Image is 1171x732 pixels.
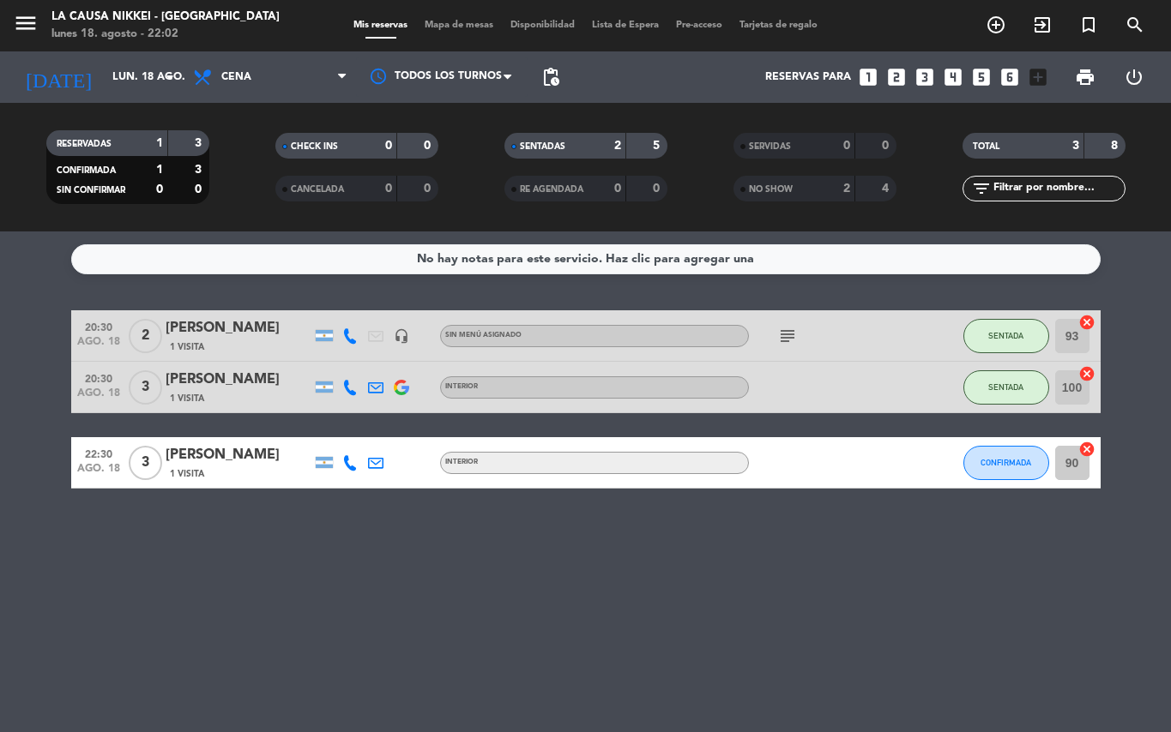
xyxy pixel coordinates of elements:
[1078,15,1099,35] i: turned_in_not
[385,183,392,195] strong: 0
[57,186,125,195] span: SIN CONFIRMAR
[731,21,826,30] span: Tarjetas de regalo
[77,316,120,336] span: 20:30
[942,66,964,88] i: looks_4
[221,71,251,83] span: Cena
[970,66,993,88] i: looks_5
[1075,67,1096,87] span: print
[1027,66,1049,88] i: add_box
[843,140,850,152] strong: 0
[166,317,311,339] div: [PERSON_NAME]
[445,332,522,339] span: Sin menú asignado
[749,142,791,151] span: SERVIDAS
[424,140,434,152] strong: 0
[13,10,39,36] i: menu
[885,66,908,88] i: looks_two
[291,185,344,194] span: CANCELADA
[156,183,163,195] strong: 0
[416,21,502,30] span: Mapa de mesas
[999,66,1021,88] i: looks_6
[963,446,1049,480] button: CONFIRMADA
[129,446,162,480] span: 3
[170,467,204,481] span: 1 Visita
[882,183,892,195] strong: 4
[156,164,163,176] strong: 1
[160,67,180,87] i: arrow_drop_down
[843,183,850,195] strong: 2
[77,368,120,387] span: 20:30
[882,140,892,152] strong: 0
[986,15,1006,35] i: add_circle_outline
[77,336,120,356] span: ago. 18
[77,463,120,483] span: ago. 18
[129,370,162,405] span: 3
[166,444,311,466] div: [PERSON_NAME]
[1072,140,1079,152] strong: 3
[667,21,731,30] span: Pre-acceso
[502,21,583,30] span: Disponibilidad
[170,392,204,405] span: 1 Visita
[1111,140,1121,152] strong: 8
[394,380,409,395] img: google-logo.png
[13,10,39,42] button: menu
[614,140,621,152] strong: 2
[394,328,409,344] i: headset_mic
[77,443,120,463] span: 22:30
[195,137,205,149] strong: 3
[992,179,1125,198] input: Filtrar por nombre...
[973,142,999,151] span: TOTAL
[777,326,798,346] i: subject
[170,340,204,354] span: 1 Visita
[988,382,1023,392] span: SENTADA
[166,369,311,391] div: [PERSON_NAME]
[1124,67,1144,87] i: power_settings_new
[13,58,104,96] i: [DATE]
[51,9,280,26] div: La Causa Nikkei - [GEOGRAPHIC_DATA]
[417,249,754,269] div: No hay notas para este servicio. Haz clic para agregar una
[583,21,667,30] span: Lista de Espera
[520,142,565,151] span: SENTADAS
[653,183,663,195] strong: 0
[963,319,1049,353] button: SENTADA
[129,319,162,353] span: 2
[156,137,163,149] strong: 1
[971,178,992,199] i: filter_list
[57,166,116,175] span: CONFIRMADA
[445,459,478,465] span: INTERIOR
[520,185,583,194] span: RE AGENDADA
[614,183,621,195] strong: 0
[1078,365,1096,382] i: cancel
[445,383,478,390] span: INTERIOR
[653,140,663,152] strong: 5
[981,458,1031,467] span: CONFIRMADA
[1078,314,1096,331] i: cancel
[291,142,338,151] span: CHECK INS
[345,21,416,30] span: Mis reservas
[540,67,561,87] span: pending_actions
[57,140,112,148] span: RESERVADAS
[77,387,120,407] span: ago. 18
[914,66,936,88] i: looks_3
[195,164,205,176] strong: 3
[963,370,1049,405] button: SENTADA
[749,185,793,194] span: NO SHOW
[424,183,434,195] strong: 0
[988,331,1023,340] span: SENTADA
[195,183,205,195] strong: 0
[1078,441,1096,458] i: cancel
[51,26,280,43] div: lunes 18. agosto - 22:02
[1125,15,1145,35] i: search
[857,66,879,88] i: looks_one
[1109,51,1158,103] div: LOG OUT
[385,140,392,152] strong: 0
[765,71,851,83] span: Reservas para
[1032,15,1053,35] i: exit_to_app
